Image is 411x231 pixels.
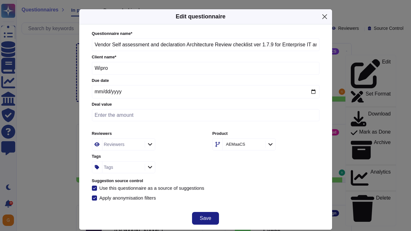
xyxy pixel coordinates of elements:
[104,142,125,147] div: Reviewers
[176,12,225,21] h5: Edit questionnaire
[226,142,245,146] div: AEMaaCS
[92,155,199,159] label: Tags
[100,186,204,190] div: Use this questionnaire as a source of suggestions
[92,109,319,121] input: Enter the amount
[92,62,319,75] input: Enter company name of the client
[192,212,219,225] button: Save
[92,102,319,107] label: Deal value
[320,12,330,22] button: Close
[92,38,319,51] input: Enter questionnaire name
[200,216,211,221] span: Save
[92,85,319,98] input: Due date
[92,32,319,36] label: Questionnaire name
[92,55,319,59] label: Client name
[92,179,319,183] label: Suggestion source control
[104,165,113,169] div: Tags
[92,79,319,83] label: Due date
[100,195,157,200] div: Apply anonymisation filters
[92,132,199,136] label: Reviewers
[212,132,319,136] label: Product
